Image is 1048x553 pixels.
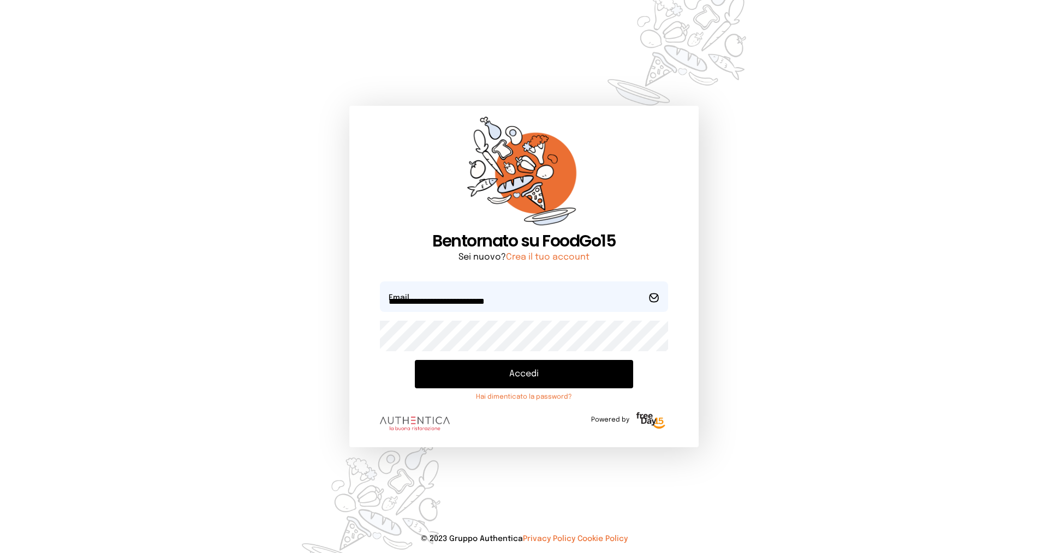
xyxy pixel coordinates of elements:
a: Hai dimenticato la password? [415,393,633,401]
img: logo.8f33a47.png [380,417,450,431]
span: Powered by [591,416,629,424]
p: © 2023 Gruppo Authentica [17,533,1031,544]
button: Accedi [415,360,633,388]
a: Crea il tuo account [506,253,589,262]
h1: Bentornato su FoodGo15 [380,231,668,251]
a: Cookie Policy [577,535,628,543]
p: Sei nuovo? [380,251,668,264]
img: logo-freeday.3e08031.png [634,410,668,432]
img: sticker-orange.65babaf.png [467,117,581,232]
a: Privacy Policy [523,535,575,543]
